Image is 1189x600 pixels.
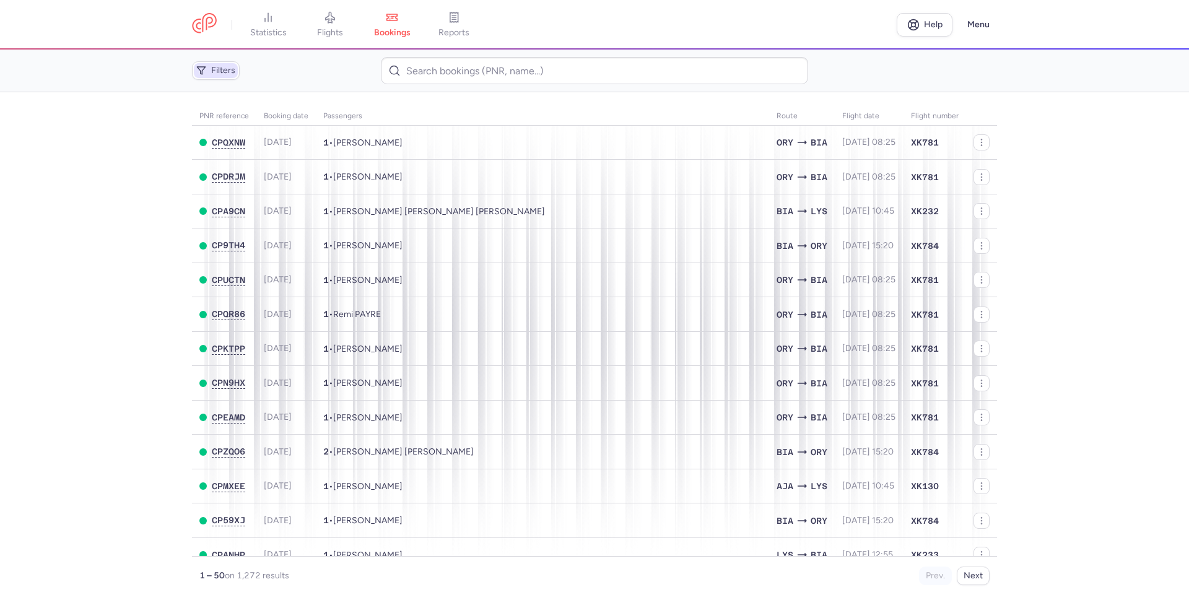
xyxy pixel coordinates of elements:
a: CitizenPlane red outlined logo [192,13,217,36]
span: XK781 [911,171,939,183]
span: XK233 [911,549,939,561]
span: ORY [811,445,827,459]
button: Prev. [919,567,952,585]
span: BIA [777,445,793,459]
th: Passengers [316,107,769,126]
span: ORY [777,170,793,184]
span: CPDRJM [212,172,245,181]
span: [DATE] [264,515,292,526]
span: Cheikh GUISSE [333,137,403,148]
span: BIA [811,170,827,184]
span: Soni CHRONE [333,240,403,251]
span: Gabin RAYMOND [333,550,403,560]
button: CPZQO6 [212,446,245,457]
button: CP9TH4 [212,240,245,251]
span: CPEAMD [212,412,245,422]
strong: 1 – 50 [199,570,225,581]
span: • [323,446,474,457]
th: Route [769,107,835,126]
span: • [323,309,381,320]
th: PNR reference [192,107,256,126]
span: reports [438,27,469,38]
span: BIA [811,548,827,562]
button: CPUCTN [212,275,245,285]
span: • [323,344,403,354]
span: ORY [777,136,793,149]
span: ORY [777,342,793,355]
button: CPANHP [212,550,245,560]
span: XK784 [911,515,939,527]
span: XK781 [911,308,939,321]
span: Pauline MOUCHONNET [333,378,403,388]
button: CPKTPP [212,344,245,354]
span: XK232 [911,205,939,217]
button: Next [957,567,990,585]
span: CPMXEE [212,481,245,491]
span: • [323,172,403,182]
span: BIA [811,411,827,424]
span: 1 [323,515,329,525]
span: CPZQO6 [212,446,245,456]
span: [DATE] 12:55 [842,549,893,560]
span: [DATE] [264,137,292,147]
span: [DATE] 10:45 [842,480,894,491]
span: bookings [374,27,411,38]
span: ORY [777,411,793,424]
button: CPDRJM [212,172,245,182]
span: CPQXNW [212,137,245,147]
span: 1 [323,240,329,250]
span: [DATE] 15:20 [842,515,894,526]
span: AJA [777,479,793,493]
span: • [323,550,403,560]
span: ORY [811,239,827,253]
span: LYS [811,479,827,493]
span: BIA [811,273,827,287]
span: BIA [811,308,827,321]
span: ORY [777,376,793,390]
button: CPQR86 [212,309,245,320]
span: on 1,272 results [225,570,289,581]
span: Edwige DALLEMAGNE [333,344,403,354]
a: bookings [361,11,423,38]
span: 1 [323,550,329,560]
span: [DATE] [264,446,292,457]
span: 1 [323,481,329,491]
a: reports [423,11,485,38]
span: [DATE] [264,274,292,285]
a: Help [897,13,952,37]
span: XK781 [911,411,939,424]
span: 1 [323,137,329,147]
span: [DATE] [264,549,292,560]
button: CPN9HX [212,378,245,388]
span: • [323,481,403,492]
span: [DATE] 08:25 [842,172,895,182]
span: Clement DUBOIS, Jeanne DESSERLE [333,446,474,457]
button: CPA9CN [212,206,245,217]
span: Robin Yves Robert MAUGER [333,206,545,217]
span: [DATE] 08:25 [842,412,895,422]
span: BIA [811,136,827,149]
span: ORY [777,273,793,287]
span: XK781 [911,274,939,286]
span: 1 [323,275,329,285]
span: Doryan FOUCAULT [333,515,403,526]
span: [DATE] 08:25 [842,137,895,147]
span: • [323,275,403,285]
button: CPEAMD [212,412,245,423]
span: [DATE] 08:25 [842,378,895,388]
span: 1 [323,412,329,422]
span: • [323,240,403,251]
span: [DATE] [264,309,292,320]
span: XK781 [911,136,939,149]
th: Booking date [256,107,316,126]
span: 1 [323,206,329,216]
span: • [323,206,545,217]
span: flights [317,27,343,38]
span: • [323,378,403,388]
span: [DATE] [264,172,292,182]
span: Doriline MAUGUEN [333,481,403,492]
a: statistics [237,11,299,38]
